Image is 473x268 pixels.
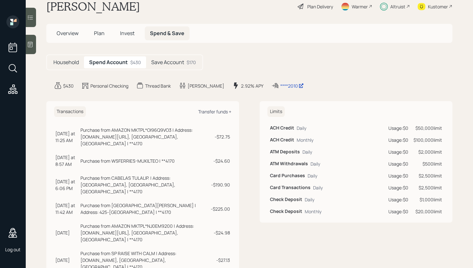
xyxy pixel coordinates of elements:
div: Usage: $0 [388,208,408,215]
div: Purchase from AMAZON MKTPL*OI96Q9VO3 | Address: [DOMAIN_NAME][URL], [GEOGRAPHIC_DATA], [GEOGRAPHI... [80,127,205,147]
span: Overview [57,30,79,37]
div: - $24.98 [207,229,230,236]
div: [DATE] at 8:57 AM [55,154,78,167]
div: Altruist [390,3,405,10]
h6: Transactions [54,106,86,117]
div: Monthly [305,208,321,215]
div: [DATE] at 11:42 AM [55,202,78,215]
h6: Card Purchases [270,173,305,178]
div: - $27.13 [207,257,230,263]
h6: Check Deposit [270,209,302,214]
div: [DATE] [55,257,78,263]
div: $50,000 limit [413,125,442,131]
div: $2,000 limit [413,148,442,155]
div: Usage: $0 [388,160,408,167]
div: $2,500 limit [413,184,442,191]
div: [DATE] [55,229,78,236]
div: Personal Checking [90,82,128,89]
span: Plan [94,30,105,37]
div: Purchase from WSFERRIES-MUKILTEO | **4170 [80,158,175,164]
div: [PERSON_NAME] [188,82,224,89]
h6: ATM Deposits [270,149,300,155]
h6: ACH Credit [270,137,294,143]
div: Daily [305,196,314,203]
div: $430 [63,82,74,89]
h5: Household [53,59,79,65]
div: $500 limit [413,160,442,167]
h6: Limits [267,106,285,117]
div: Purchase from CABELAS TULALIP. | Address: [GEOGRAPHIC_DATA], [GEOGRAPHIC_DATA], [GEOGRAPHIC_DATA]... [80,175,205,195]
div: 2.92% APY [241,82,264,89]
h6: Card Transactions [270,185,311,190]
h5: Save Account [151,59,184,65]
div: Daily [313,184,323,191]
div: Daily [311,160,320,167]
div: Purchase from AMAZON MKTPL*NJ0EM9200 | Address: [DOMAIN_NAME][URL], [GEOGRAPHIC_DATA], [GEOGRAPHI... [80,223,205,243]
div: Usage: $0 [388,137,408,143]
span: Spend & Save [150,30,184,37]
h6: Check Deposit [270,197,302,202]
div: Usage: $0 [388,148,408,155]
h6: ATM Withdrawals [270,161,308,167]
div: Usage: $0 [388,196,408,203]
h5: Spend Account [89,59,128,65]
div: - $225.00 [207,206,230,212]
div: - $190.90 [207,181,230,188]
div: $170 [187,59,196,66]
div: Usage: $0 [388,184,408,191]
div: Daily [302,148,312,155]
div: Thread Bank [145,82,171,89]
div: Kustomer [428,3,448,10]
div: $20,000 limit [413,208,442,215]
span: Invest [120,30,134,37]
div: $2,500 limit [413,172,442,179]
div: Daily [297,125,306,131]
div: Usage: $0 [388,125,408,131]
div: $100,000 limit [413,137,442,143]
div: $430 [130,59,141,66]
div: Plan Delivery [307,3,333,10]
div: - $72.75 [207,133,230,140]
div: Transfer funds + [198,109,231,115]
div: Warmer [352,3,368,10]
div: [DATE] at 6:06 PM [55,178,78,192]
div: Purchase from [GEOGRAPHIC_DATA][PERSON_NAME] | Address: 425-[GEOGRAPHIC_DATA] | **4170 [80,202,205,215]
div: - $24.60 [207,158,230,164]
div: $1,000 limit [413,196,442,203]
div: Usage: $0 [388,172,408,179]
div: [DATE] at 11:25 AM [55,130,78,144]
div: Monthly [297,137,313,143]
div: Daily [308,172,317,179]
h6: ACH Credit [270,125,294,131]
div: Log out [5,246,21,253]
